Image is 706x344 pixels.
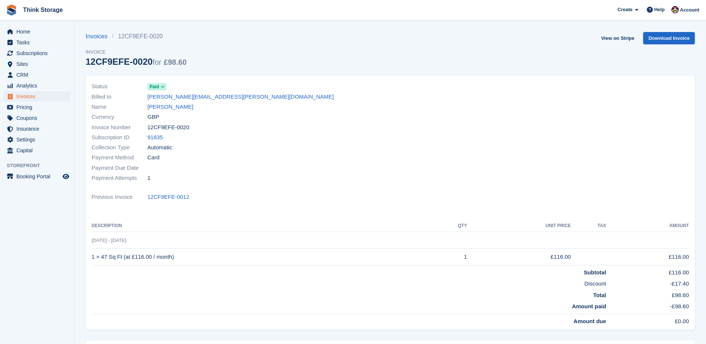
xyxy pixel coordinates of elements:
[147,193,189,201] a: 12CF9EFE-0012
[593,292,606,298] strong: Total
[92,174,147,182] span: Payment Attempts
[92,153,147,162] span: Payment Method
[606,288,689,300] td: £98.60
[92,277,606,288] td: Discount
[671,6,679,13] img: Donna
[16,102,61,112] span: Pricing
[147,113,159,121] span: GBP
[92,238,126,243] span: [DATE] - [DATE]
[643,32,695,44] a: Download Invoice
[606,249,689,265] td: £116.00
[4,113,70,123] a: menu
[147,103,193,111] a: [PERSON_NAME]
[606,314,689,325] td: £0.00
[4,134,70,145] a: menu
[572,303,606,309] strong: Amount paid
[6,4,17,16] img: stora-icon-8386f47178a22dfd0bd8f6a31ec36ba5ce8667c1dd55bd0f319d3a0aa187defe.svg
[16,70,61,80] span: CRM
[654,6,665,13] span: Help
[16,48,61,58] span: Subscriptions
[16,59,61,69] span: Sites
[4,70,70,80] a: menu
[606,277,689,288] td: -£17.40
[147,82,166,91] a: Paid
[92,103,147,111] span: Name
[467,249,571,265] td: £116.00
[92,113,147,121] span: Currency
[606,220,689,232] th: Amount
[16,134,61,145] span: Settings
[86,32,112,41] a: Invoices
[429,249,467,265] td: 1
[92,193,147,201] span: Previous Invoice
[429,220,467,232] th: QTY
[147,93,334,101] a: [PERSON_NAME][EMAIL_ADDRESS][PERSON_NAME][DOMAIN_NAME]
[4,91,70,102] a: menu
[16,113,61,123] span: Coupons
[16,145,61,156] span: Capital
[92,123,147,132] span: Invoice Number
[16,124,61,134] span: Insurance
[4,59,70,69] a: menu
[92,220,429,232] th: Description
[606,265,689,277] td: £116.00
[20,4,66,16] a: Think Storage
[606,299,689,314] td: -£98.60
[4,171,70,182] a: menu
[4,124,70,134] a: menu
[16,26,61,37] span: Home
[4,37,70,48] a: menu
[86,32,186,41] nav: breadcrumbs
[164,58,186,66] span: £98.60
[571,220,606,232] th: Tax
[4,102,70,112] a: menu
[4,26,70,37] a: menu
[86,48,186,56] span: Invoice
[92,82,147,91] span: Status
[92,133,147,142] span: Subscription ID
[16,80,61,91] span: Analytics
[7,162,74,169] span: Storefront
[584,269,606,275] strong: Subtotal
[574,318,606,324] strong: Amount due
[61,172,70,181] a: Preview store
[598,32,637,44] a: View on Stripe
[86,57,186,67] div: 12CF9EFE-0020
[4,80,70,91] a: menu
[16,171,61,182] span: Booking Portal
[617,6,632,13] span: Create
[92,164,147,172] span: Payment Due Date
[92,143,147,152] span: Collection Type
[16,37,61,48] span: Tasks
[92,93,147,101] span: Billed to
[467,220,571,232] th: Unit Price
[680,6,699,14] span: Account
[16,91,61,102] span: Invoices
[153,58,161,66] span: for
[147,143,172,152] span: Automatic
[4,48,70,58] a: menu
[147,123,189,132] span: 12CF9EFE-0020
[4,145,70,156] a: menu
[147,133,163,142] a: 91835
[147,153,160,162] span: Card
[150,83,159,90] span: Paid
[147,174,150,182] span: 1
[92,249,429,265] td: 1 × 47 Sq Ft (at £116.00 / month)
